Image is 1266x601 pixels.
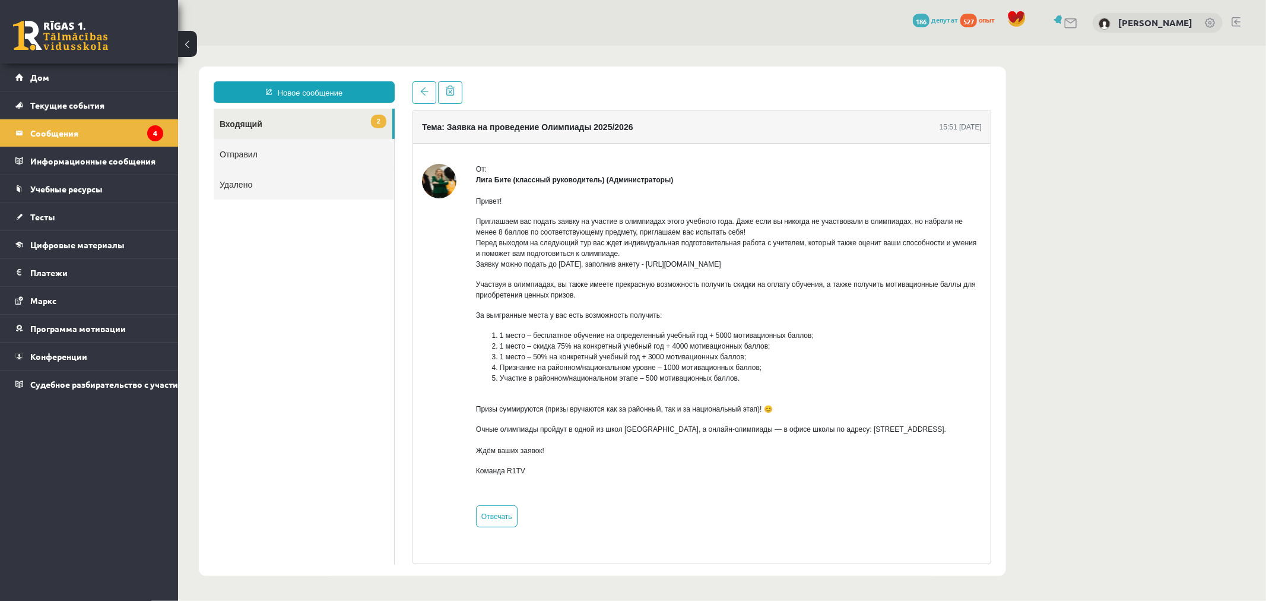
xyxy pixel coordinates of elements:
img: Яромир Четчиков [1099,18,1110,30]
font: Дом [30,72,49,83]
font: Лига Бите (классный руководитель) (Администраторы) [298,130,495,138]
font: Отвечать [303,467,334,475]
font: Конференции [30,351,87,362]
font: Очные олимпиады пройдут в одной из школ [GEOGRAPHIC_DATA], а онлайн-олимпиады — в офисе школы по ... [298,379,768,388]
font: 1 место – 50% на конкретный учебный год + 3000 мотивационных баллов; [322,307,568,315]
font: Удалено [42,134,74,144]
a: Текущие события [15,91,163,119]
font: 1 место – бесплатное обучение на определенный учебный год + 5000 мотивационных баллов; [322,286,636,294]
font: 4 [153,128,157,138]
font: опыт [979,15,995,24]
a: Маркс [15,287,163,314]
a: Рижская 1-я средняя школа заочного обучения [13,21,108,50]
a: Тесты [15,203,163,230]
font: Участвуя в олимпиадах, вы также имеете прекрасную возможность получить скидки на оплату обучения,... [298,235,798,254]
a: [PERSON_NAME] [1118,17,1192,29]
font: Входящий [42,74,84,83]
font: Маркс [30,295,56,306]
a: Платежи [15,259,163,286]
font: Цифровые материалы [30,239,125,250]
img: Лига Бите (классный руководитель) [244,118,278,153]
font: Признание на районном/национальном уровне – 1000 мотивационных баллов; [322,318,583,326]
font: Отправил [42,104,80,113]
a: 527 опыт [960,15,1001,24]
font: От: [298,119,309,128]
a: 2Входящий [36,63,214,93]
a: Новое сообщение [36,36,217,57]
font: 527 [963,17,974,26]
a: Отвечать [298,460,339,482]
font: 186 [916,17,927,26]
font: Программа мотивации [30,323,126,334]
font: За выигранные места у вас есть возможность получить: [298,265,484,274]
a: Удалено [36,124,216,154]
font: Заявку можно подать до [DATE], заполнив анкету - [URL][DOMAIN_NAME] [298,214,543,223]
font: Команда R1TV [298,421,347,429]
font: Текущие события [30,100,104,110]
font: Ждём ваших заявок! [298,401,366,409]
font: Приглашаем вас подать заявку на участие в олимпиадах этого учебного года. Даже если вы никогда не... [298,172,785,191]
font: Сообщения [30,128,78,138]
font: Судебное разбирательство с участием [PERSON_NAME] [30,379,259,390]
font: 1 место – скидка 75% на конкретный учебный год + 4000 мотивационных баллов; [322,296,592,305]
font: Учебные ресурсы [30,184,103,194]
a: Сообщения4 [15,119,163,147]
a: Отправил [36,93,216,124]
font: Платежи [30,267,68,278]
font: Перед выходом на следующий тур вас ждет индивидуальная подготовительная работа с учителем, которы... [298,193,799,212]
font: Новое сообщение [100,43,164,52]
a: 186 депутат [913,15,959,24]
font: депутат [931,15,959,24]
font: Тесты [30,211,55,222]
font: Призы суммируются (призы вручаются как за районный, так и за национальный этап)! 😊 [298,359,595,368]
font: Участие в районном/национальном этапе – 500 мотивационных баллов. [322,328,561,337]
font: Привет! [298,151,323,160]
a: Программа мотивации [15,315,163,342]
a: Дом [15,64,163,91]
a: Информационные сообщения [15,147,163,175]
a: Учебные ресурсы [15,175,163,203]
font: 2 [199,72,202,79]
a: Конференции [15,343,163,370]
font: Тема: Заявка на проведение Олимпиады 2025/2026 [244,77,455,86]
font: Информационные сообщения [30,156,156,166]
a: Судебное разбирательство с участием [PERSON_NAME] [15,371,163,398]
font: 15:51 [DATE] [761,77,804,86]
a: Цифровые материалы [15,231,163,258]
